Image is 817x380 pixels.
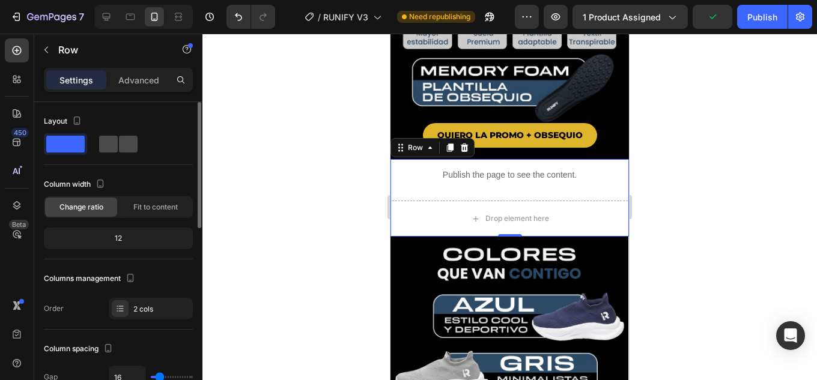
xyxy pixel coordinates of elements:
[323,11,368,23] span: RUNIFY V3
[390,34,629,380] iframe: Design area
[11,128,29,137] div: 450
[5,5,90,29] button: 7
[318,11,321,23] span: /
[583,11,661,23] span: 1 product assigned
[46,230,190,247] div: 12
[44,303,64,314] div: Order
[409,11,470,22] span: Need republishing
[44,176,108,193] div: Column width
[776,321,805,350] div: Open Intercom Messenger
[79,10,84,24] p: 7
[118,74,159,86] p: Advanced
[737,5,788,29] button: Publish
[9,220,29,229] div: Beta
[747,11,777,23] div: Publish
[133,304,190,315] div: 2 cols
[226,5,275,29] div: Undo/Redo
[58,43,160,57] p: Row
[573,5,688,29] button: 1 product assigned
[44,341,115,357] div: Column spacing
[59,74,93,86] p: Settings
[44,113,84,130] div: Layout
[44,271,138,287] div: Columns management
[59,202,103,213] span: Change ratio
[133,202,178,213] span: Fit to content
